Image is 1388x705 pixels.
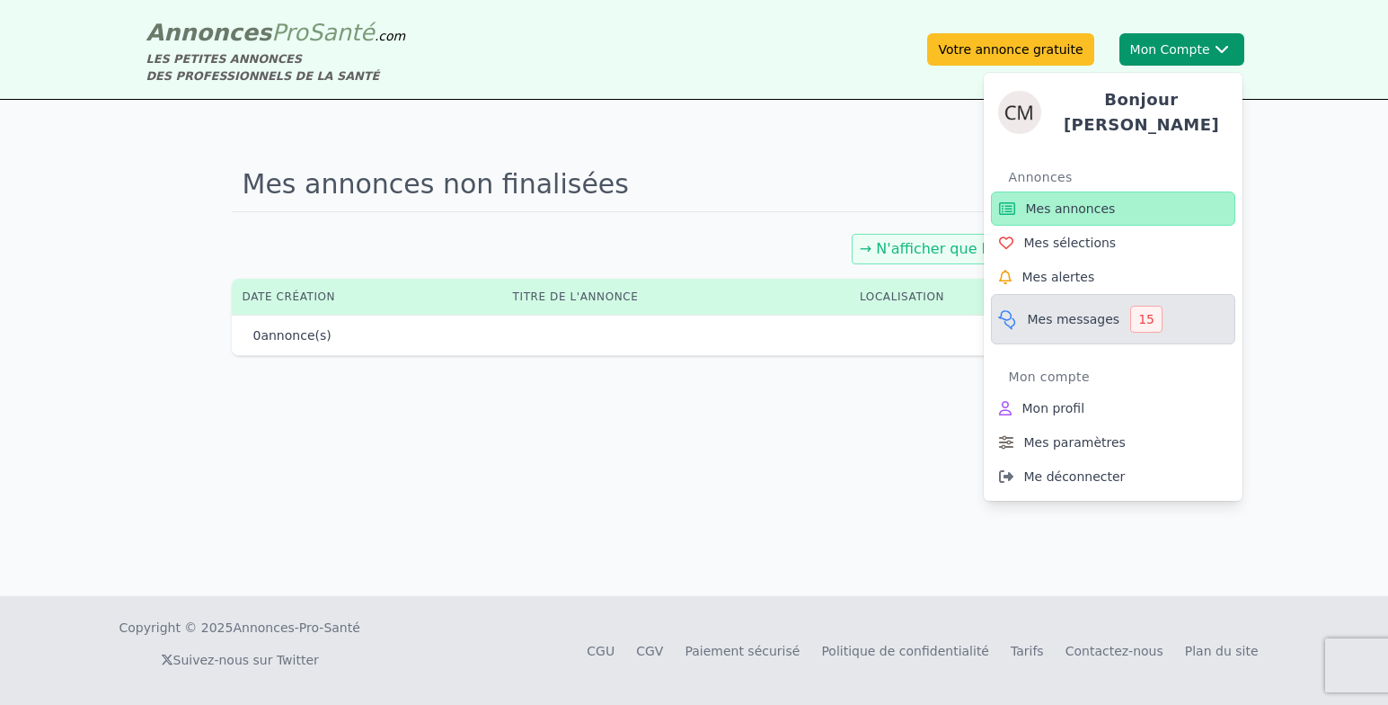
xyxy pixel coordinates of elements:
h4: Bonjour [PERSON_NAME] [1056,87,1228,138]
a: Mes messages15 [991,294,1235,344]
th: Titre de l'annonce [502,279,849,315]
a: Suivez-nous sur Twitter [161,653,319,667]
a: Annonces-Pro-Santé [233,619,359,637]
span: Mes annonces [1026,200,1116,218]
a: Contactez-nous [1065,644,1163,658]
span: Mes alertes [1022,268,1095,286]
span: Mes messages [1028,310,1120,328]
a: Mes annonces [991,192,1235,226]
p: annonce(s) [253,326,332,344]
img: CATHERINE [998,91,1041,134]
a: Politique de confidentialité [821,644,989,658]
span: Me déconnecter [1024,468,1126,486]
div: Copyright © 2025 [119,619,360,637]
a: Mes sélections [991,226,1235,260]
th: Localisation [849,279,1100,315]
a: Plan du site [1185,644,1259,658]
a: Mon profil [991,391,1235,425]
a: Votre annonce gratuite [927,33,1093,66]
a: → N'afficher que les annonces diffusées [860,240,1145,257]
th: Date création [232,279,502,315]
span: Mes sélections [1024,234,1117,252]
h1: Mes annonces non finalisées [232,157,1157,212]
a: Mes alertes [991,260,1235,294]
div: LES PETITES ANNONCES DES PROFESSIONNELS DE LA SANTÉ [146,50,406,85]
a: CGV [636,644,663,658]
a: AnnoncesProSanté.com [146,19,406,46]
div: Mon compte [1009,362,1235,391]
span: Mon profil [1022,399,1085,417]
a: CGU [587,644,614,658]
button: Mon CompteCATHERINEBonjour [PERSON_NAME]AnnoncesMes annoncesMes sélectionsMes alertesMes messages... [1119,33,1244,66]
a: Tarifs [1011,644,1044,658]
a: Me déconnecter [991,460,1235,494]
span: Mes paramètres [1024,433,1126,451]
a: Mes paramètres [991,425,1235,460]
div: 15 [1130,306,1163,333]
span: Santé [308,19,375,46]
span: .com [375,29,405,43]
span: Pro [271,19,308,46]
div: Annonces [1009,163,1235,192]
span: Annonces [146,19,272,46]
a: Paiement sécurisé [685,644,800,658]
span: 0 [253,328,261,343]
